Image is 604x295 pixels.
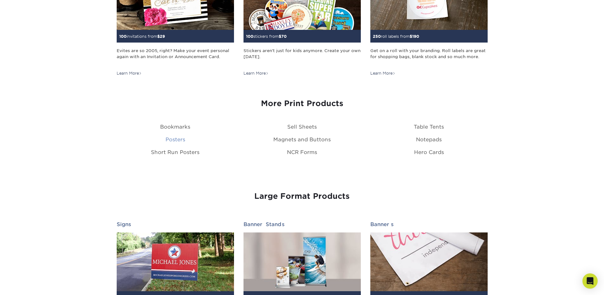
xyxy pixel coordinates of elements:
[410,34,412,39] span: $
[373,34,381,39] span: 250
[117,192,488,201] h3: Large Format Products
[370,221,488,227] h2: Banners
[160,124,190,130] a: Bookmarks
[117,232,234,291] img: Signs
[117,70,142,76] div: Learn More
[117,48,234,66] div: Evites are so 2005, right? Make your event personal again with an Invitation or Announcement Card.
[414,124,444,130] a: Table Tents
[244,232,361,291] img: Banner Stands
[416,137,442,143] a: Notepads
[279,34,281,39] span: $
[582,273,598,289] div: Open Intercom Messenger
[117,99,488,108] h3: More Print Products
[244,70,269,76] div: Learn More
[370,48,488,66] div: Get on a roll with your branding. Roll labels are great for shopping bags, blank stock and so muc...
[119,34,127,39] span: 100
[287,124,317,130] a: Sell Sheets
[370,232,488,291] img: Banners
[273,137,331,143] a: Magnets and Buttons
[246,34,253,39] span: 100
[370,70,395,76] div: Learn More
[157,34,160,39] span: $
[287,149,317,155] a: NCR Forms
[151,149,199,155] a: Short Run Posters
[244,48,361,66] div: Stickers aren't just for kids anymore. Create your own [DATE].
[117,221,234,227] h2: Signs
[166,137,185,143] a: Posters
[160,34,165,39] span: 29
[246,34,287,39] small: stickers from
[244,221,361,227] h2: Banner Stands
[281,34,287,39] span: 70
[414,149,444,155] a: Hero Cards
[373,34,419,39] small: roll labels from
[119,34,165,39] small: invitations from
[412,34,419,39] span: 190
